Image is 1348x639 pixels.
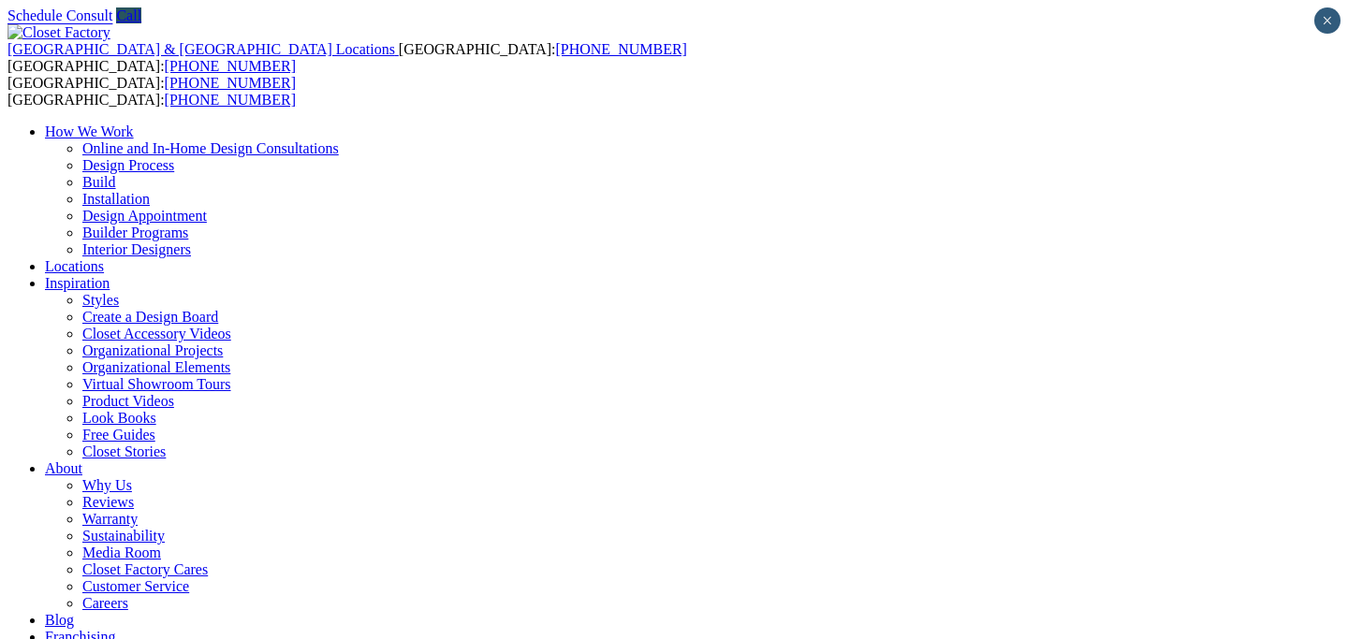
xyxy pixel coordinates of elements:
[82,241,191,257] a: Interior Designers
[7,7,112,23] a: Schedule Consult
[82,191,150,207] a: Installation
[82,545,161,560] a: Media Room
[7,75,296,108] span: [GEOGRAPHIC_DATA]: [GEOGRAPHIC_DATA]:
[7,41,399,57] a: [GEOGRAPHIC_DATA] & [GEOGRAPHIC_DATA] Locations
[45,460,82,476] a: About
[82,561,208,577] a: Closet Factory Cares
[82,511,138,527] a: Warranty
[82,410,156,426] a: Look Books
[82,376,231,392] a: Virtual Showroom Tours
[82,225,188,240] a: Builder Programs
[82,342,223,358] a: Organizational Projects
[82,427,155,443] a: Free Guides
[82,578,189,594] a: Customer Service
[7,24,110,41] img: Closet Factory
[82,595,128,611] a: Careers
[82,157,174,173] a: Design Process
[82,208,207,224] a: Design Appointment
[82,326,231,341] a: Closet Accessory Videos
[82,528,165,544] a: Sustainability
[7,41,395,57] span: [GEOGRAPHIC_DATA] & [GEOGRAPHIC_DATA] Locations
[165,92,296,108] a: [PHONE_NUMBER]
[45,612,74,628] a: Blog
[82,292,119,308] a: Styles
[82,443,166,459] a: Closet Stories
[1314,7,1341,34] button: Close
[7,41,687,74] span: [GEOGRAPHIC_DATA]: [GEOGRAPHIC_DATA]:
[45,123,134,139] a: How We Work
[82,393,174,409] a: Product Videos
[82,494,134,510] a: Reviews
[82,140,339,156] a: Online and In-Home Design Consultations
[82,174,116,190] a: Build
[45,258,104,274] a: Locations
[555,41,686,57] a: [PHONE_NUMBER]
[165,58,296,74] a: [PHONE_NUMBER]
[45,275,110,291] a: Inspiration
[165,75,296,91] a: [PHONE_NUMBER]
[116,7,141,23] a: Call
[82,359,230,375] a: Organizational Elements
[82,309,218,325] a: Create a Design Board
[82,477,132,493] a: Why Us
